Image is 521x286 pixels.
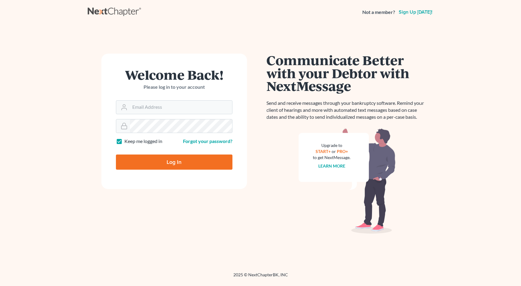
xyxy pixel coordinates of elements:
input: Email Address [130,101,232,114]
strong: Not a member? [362,9,395,16]
h1: Communicate Better with your Debtor with NextMessage [267,54,428,92]
span: or [332,149,336,154]
img: nextmessage_bg-59042aed3d76b12b5cd301f8e5b87938c9018125f34e5fa2b7a6b67550977c72.svg [299,128,396,234]
p: Send and receive messages through your bankruptcy software. Remind your client of hearings and mo... [267,100,428,121]
input: Log In [116,155,232,170]
div: Upgrade to [313,142,351,148]
div: to get NextMessage. [313,155,351,161]
a: START+ [316,149,331,154]
p: Please log in to your account [116,84,232,91]
a: Forgot your password? [183,138,232,144]
a: Learn more [318,163,345,168]
h1: Welcome Back! [116,68,232,81]
div: 2025 © NextChapterBK, INC [88,272,434,283]
label: Keep me logged in [124,138,162,145]
a: Sign up [DATE]! [398,10,434,15]
a: PRO+ [337,149,348,154]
